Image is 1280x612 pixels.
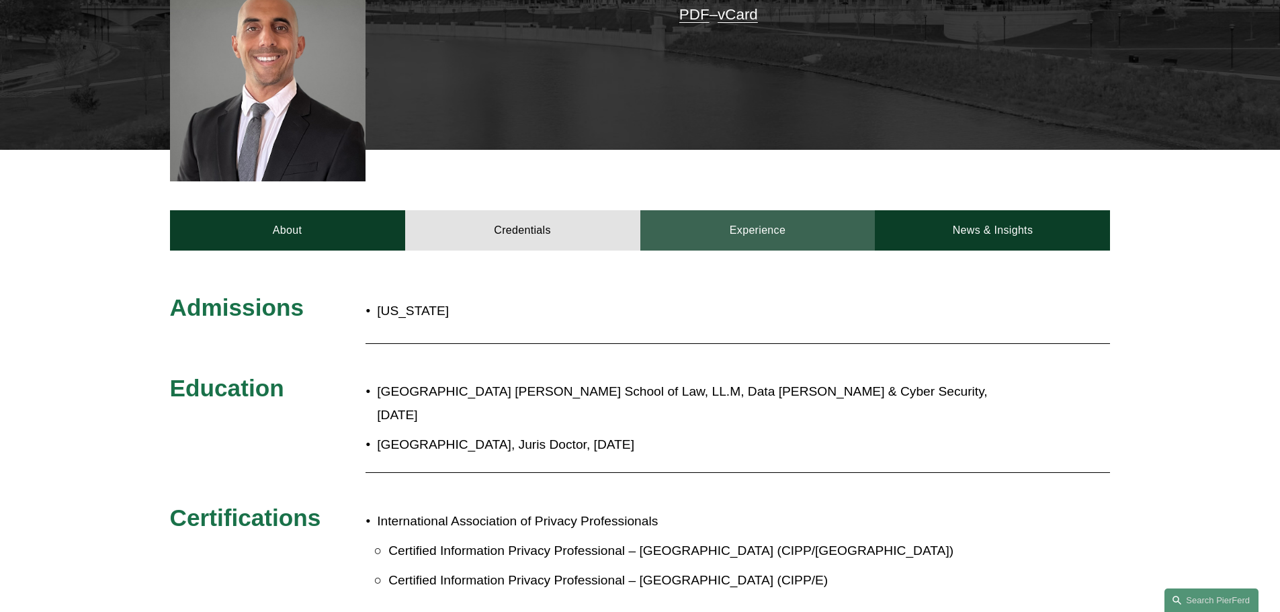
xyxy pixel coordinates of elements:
[1164,588,1258,612] a: Search this site
[377,433,992,457] p: [GEOGRAPHIC_DATA], Juris Doctor, [DATE]
[170,505,321,531] span: Certifications
[170,210,405,251] a: About
[377,510,992,533] p: International Association of Privacy Professionals
[405,210,640,251] a: Credentials
[679,6,710,23] a: PDF
[388,539,992,563] p: Certified Information Privacy Professional – [GEOGRAPHIC_DATA] (CIPP/[GEOGRAPHIC_DATA])
[170,375,284,401] span: Education
[388,569,992,593] p: Certified Information Privacy Professional – [GEOGRAPHIC_DATA] (CIPP/E)
[377,300,718,323] p: [US_STATE]
[170,294,304,320] span: Admissions
[640,210,876,251] a: Experience
[377,380,992,427] p: [GEOGRAPHIC_DATA] [PERSON_NAME] School of Law, LL.M, Data [PERSON_NAME] & Cyber Security, [DATE]
[875,210,1110,251] a: News & Insights
[718,6,758,23] a: vCard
